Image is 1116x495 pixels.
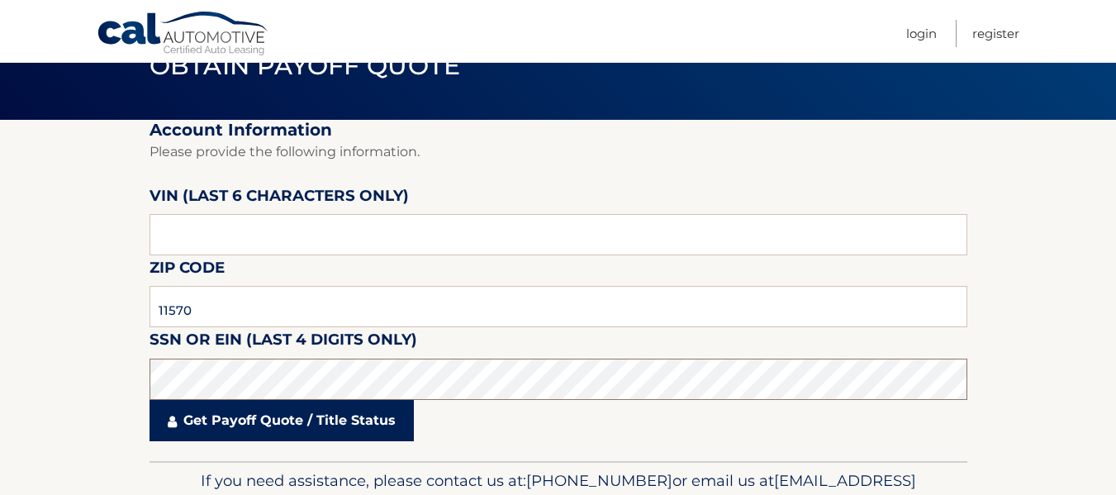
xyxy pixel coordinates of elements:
[150,255,225,286] label: Zip Code
[150,327,417,358] label: SSN or EIN (last 4 digits only)
[150,400,414,441] a: Get Payoff Quote / Title Status
[526,471,672,490] span: [PHONE_NUMBER]
[150,50,461,81] span: Obtain Payoff Quote
[150,183,409,214] label: VIN (last 6 characters only)
[97,11,270,59] a: Cal Automotive
[150,140,967,164] p: Please provide the following information.
[906,20,937,47] a: Login
[972,20,1019,47] a: Register
[150,120,967,140] h2: Account Information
